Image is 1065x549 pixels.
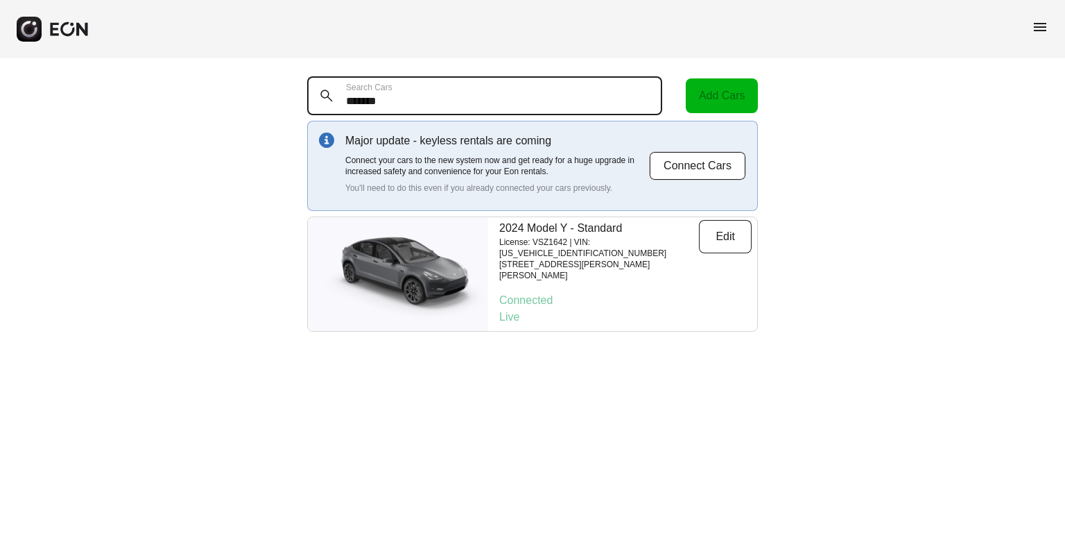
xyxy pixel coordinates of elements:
p: License: VSZ1642 | VIN: [US_VEHICLE_IDENTIFICATION_NUMBER] [499,237,699,259]
img: car [308,229,488,319]
img: info [319,133,334,148]
p: Major update - keyless rentals are coming [345,133,649,149]
button: Connect Cars [649,151,746,180]
p: Connect your cars to the new system now and get ready for a huge upgrade in increased safety and ... [345,155,649,177]
p: Live [499,309,752,326]
p: Connected [499,292,752,309]
label: Search Cars [346,82,392,93]
span: menu [1032,19,1048,35]
p: You'll need to do this even if you already connected your cars previously. [345,183,649,194]
p: 2024 Model Y - Standard [499,220,699,237]
button: Edit [699,220,752,253]
p: [STREET_ADDRESS][PERSON_NAME][PERSON_NAME] [499,259,699,281]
